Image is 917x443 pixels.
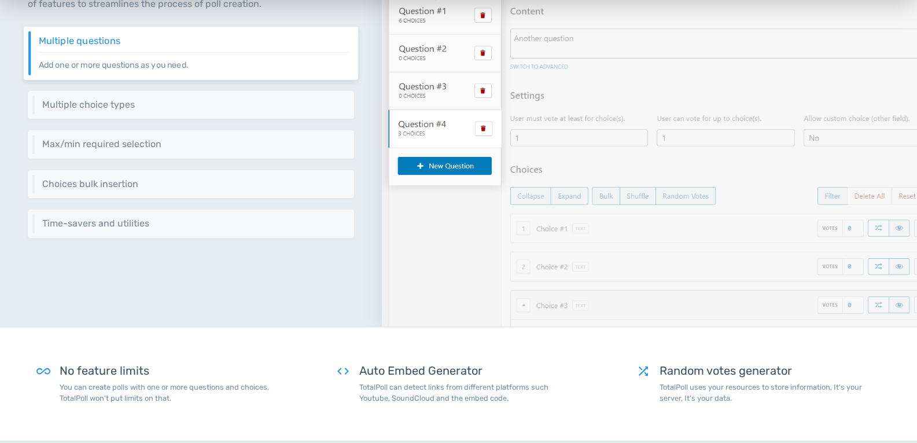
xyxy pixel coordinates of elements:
[660,364,881,377] h5: Random votes generator
[359,364,580,377] h5: Auto Embed Generator
[42,100,345,110] h6: Multiple choice types
[39,52,350,71] p: Add one or more questions as you need.
[42,109,345,110] p: You can have choices as plain text, image, video, audio or even HTML.
[60,382,281,404] p: You can create polls with one or more questions and choices, TotalPoll won't put limits on that.
[36,364,50,404] span: all_inclusive
[39,35,350,46] h6: Multiple questions
[636,364,650,404] span: shuffle
[42,218,345,229] h6: Time-savers and utilities
[336,364,350,404] span: code
[359,382,580,404] p: TotalPoll can detect links from different platforms such Youtube, SoundCloud and the embed code.
[42,139,345,149] h6: Max/min required selection
[42,179,345,189] h6: Choices bulk insertion
[660,382,881,404] p: TotalPoll uses your resources to store information, It's your server, It's your data.
[60,364,281,377] h5: No feature limits
[42,149,345,150] p: Set the minimum and the maximum selection per question, you can even disable the minimum required...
